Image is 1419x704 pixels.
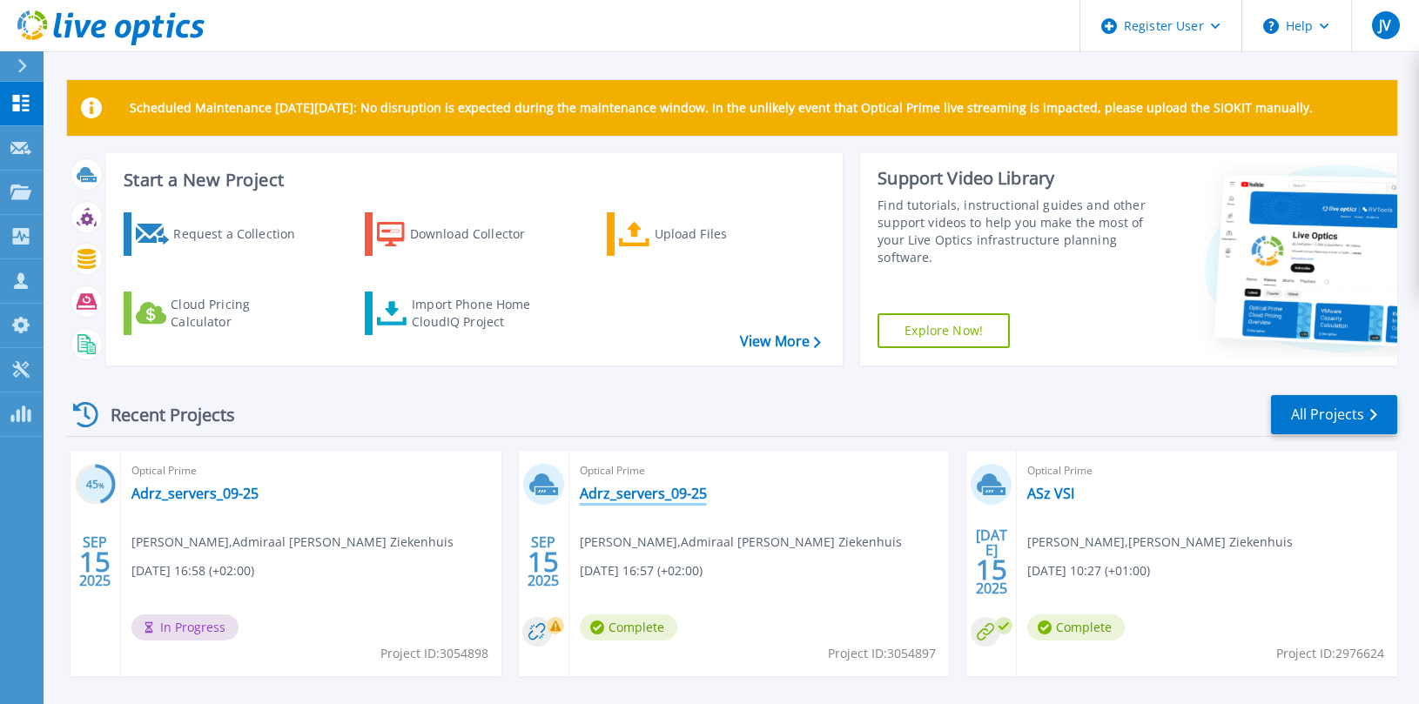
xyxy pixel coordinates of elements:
div: Upload Files [655,217,794,251]
span: 15 [528,554,559,569]
span: Optical Prime [1027,461,1387,480]
span: In Progress [131,614,239,640]
a: View More [740,333,821,350]
a: Adrz_servers_09-25 [131,485,259,502]
a: Download Collector [365,212,559,256]
div: Cloud Pricing Calculator [171,296,310,331]
span: Project ID: 3054897 [828,644,936,663]
a: Upload Files [607,212,801,256]
span: [DATE] 16:58 (+02:00) [131,561,254,580]
span: 15 [976,562,1007,577]
span: Optical Prime [131,461,491,480]
span: [DATE] 10:27 (+01:00) [1027,561,1150,580]
span: Optical Prime [580,461,939,480]
span: % [98,480,104,490]
div: SEP 2025 [527,530,560,593]
h3: Start a New Project [124,171,820,190]
div: [DATE] 2025 [975,530,1008,593]
div: Support Video Library [878,167,1148,190]
div: SEP 2025 [78,530,111,593]
div: Find tutorials, instructional guides and other support videos to help you make the most of your L... [878,197,1148,266]
span: [PERSON_NAME] , Admiraal [PERSON_NAME] Ziekenhuis [131,533,454,552]
span: [DATE] 16:57 (+02:00) [580,561,703,580]
p: Scheduled Maintenance [DATE][DATE]: No disruption is expected during the maintenance window. In t... [130,101,1313,115]
a: All Projects [1271,395,1397,434]
a: ASz VSI [1027,485,1074,502]
span: Project ID: 3054898 [380,644,488,663]
div: Download Collector [410,217,549,251]
div: Import Phone Home CloudIQ Project [412,296,548,331]
span: Complete [1027,614,1125,640]
a: Adrz_servers_09-25 [580,485,707,502]
span: Complete [580,614,677,640]
span: Project ID: 2976624 [1276,644,1384,663]
span: [PERSON_NAME] , [PERSON_NAME] Ziekenhuis [1027,533,1293,552]
span: 15 [79,554,111,569]
a: Request a Collection [124,212,318,256]
div: Request a Collection [173,217,313,251]
span: JV [1379,18,1391,32]
div: Recent Projects [67,393,259,436]
span: [PERSON_NAME] , Admiraal [PERSON_NAME] Ziekenhuis [580,533,902,552]
h3: 45 [75,475,116,495]
a: Cloud Pricing Calculator [124,292,318,335]
a: Explore Now! [878,313,1010,348]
